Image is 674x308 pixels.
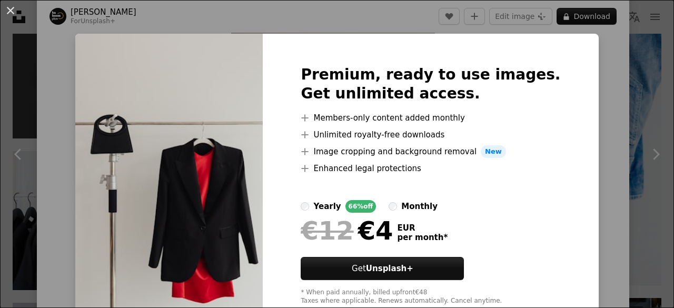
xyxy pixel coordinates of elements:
[301,112,560,124] li: Members-only content added monthly
[313,200,341,213] div: yearly
[301,217,353,244] span: €12
[301,128,560,141] li: Unlimited royalty-free downloads
[401,200,438,213] div: monthly
[481,145,506,158] span: New
[397,223,448,233] span: EUR
[301,289,560,305] div: * When paid annually, billed upfront €48 Taxes where applicable. Renews automatically. Cancel any...
[301,257,464,280] button: GetUnsplash+
[301,145,560,158] li: Image cropping and background removal
[366,264,413,273] strong: Unsplash+
[345,200,376,213] div: 66% off
[301,217,393,244] div: €4
[301,202,309,211] input: yearly66%off
[389,202,397,211] input: monthly
[301,162,560,175] li: Enhanced legal protections
[397,233,448,242] span: per month *
[301,65,560,103] h2: Premium, ready to use images. Get unlimited access.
